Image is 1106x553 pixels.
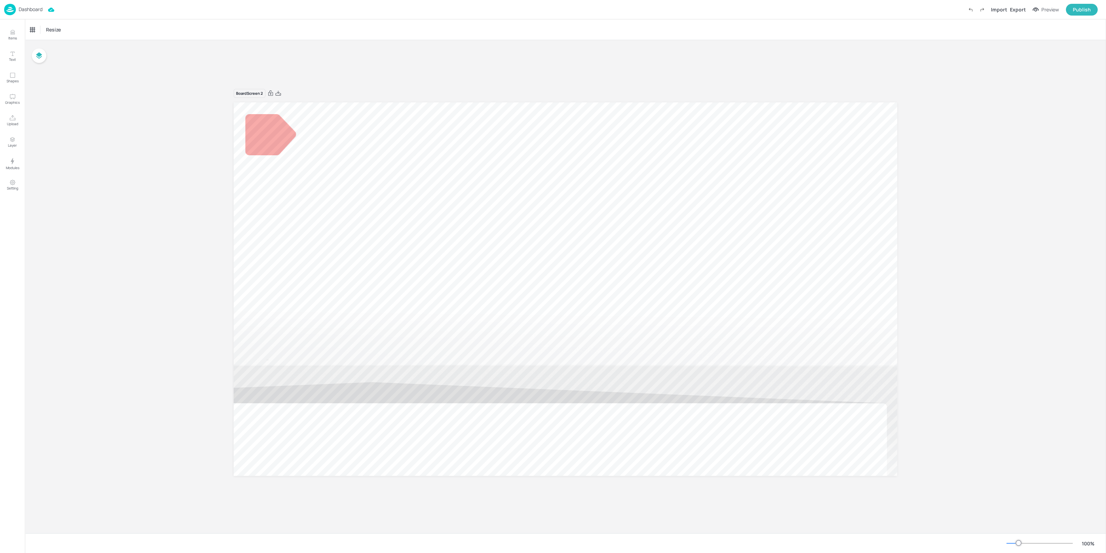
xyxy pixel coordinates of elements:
[1041,6,1059,13] div: Preview
[45,26,62,33] span: Resize
[965,4,976,16] label: Undo (Ctrl + Z)
[234,89,265,98] div: Board Screen 2
[4,4,16,15] img: logo-86c26b7e.jpg
[1010,6,1026,13] div: Export
[19,7,43,12] p: Dashboard
[976,4,988,16] label: Redo (Ctrl + Y)
[991,6,1007,13] div: Import
[1073,6,1091,13] div: Publish
[1029,4,1063,15] button: Preview
[1080,540,1096,547] div: 100 %
[1066,4,1098,16] button: Publish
